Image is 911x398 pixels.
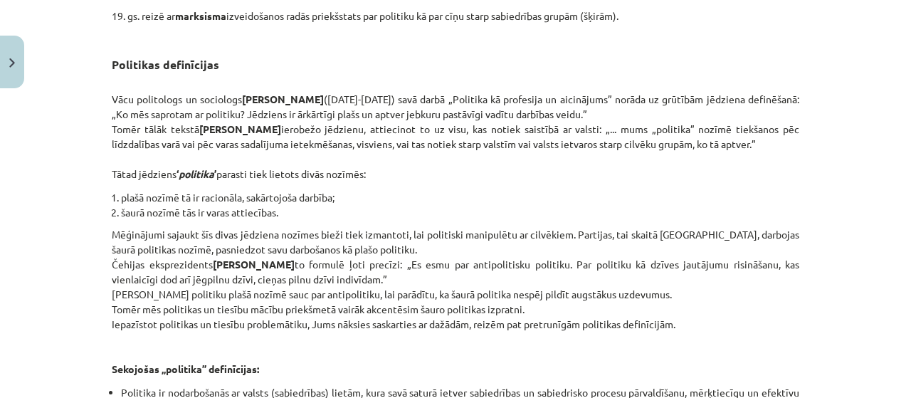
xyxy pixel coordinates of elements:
[177,167,216,180] strong: ‘ ’
[213,258,295,271] strong: [PERSON_NAME]
[112,57,219,72] strong: Politikas definīcijas
[242,93,324,105] strong: [PERSON_NAME]
[179,167,214,180] em: politika
[121,205,799,220] li: šaurā nozīmē tās ir varas attiecības.
[9,58,15,68] img: icon-close-lesson-0947bae3869378f0d4975bcd49f059093ad1ed9edebbc8119c70593378902aed.svg
[199,122,281,135] strong: [PERSON_NAME]
[175,9,226,22] strong: marksisma
[121,190,799,205] li: plašā nozīmē tā ir racionāla, sakārtojoša darbība;
[112,77,799,182] p: Vācu politologs un sociologs ([DATE]-[DATE]) savā darbā „Politika kā profesija un aicinājums” nor...
[112,227,799,377] p: Mēģinājumi sajaukt šīs divas jēdziena nozīmes bieži tiek izmantoti, lai politiski manipulētu ar c...
[112,362,259,375] strong: Sekojošas „politika” definīcijas:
